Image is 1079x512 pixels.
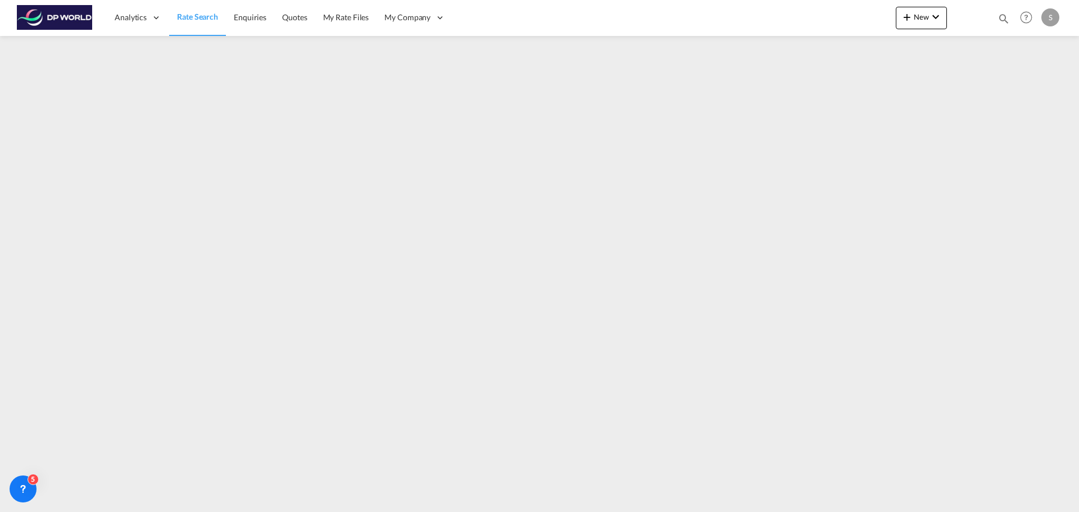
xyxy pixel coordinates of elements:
[17,5,93,30] img: c08ca190194411f088ed0f3ba295208c.png
[1041,8,1059,26] div: S
[234,12,266,22] span: Enquiries
[1017,8,1036,27] span: Help
[282,12,307,22] span: Quotes
[998,12,1010,25] md-icon: icon-magnify
[115,12,147,23] span: Analytics
[896,7,947,29] button: icon-plus 400-fgNewicon-chevron-down
[384,12,430,23] span: My Company
[998,12,1010,29] div: icon-magnify
[323,12,369,22] span: My Rate Files
[900,12,942,21] span: New
[1017,8,1041,28] div: Help
[900,10,914,24] md-icon: icon-plus 400-fg
[177,12,218,21] span: Rate Search
[929,10,942,24] md-icon: icon-chevron-down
